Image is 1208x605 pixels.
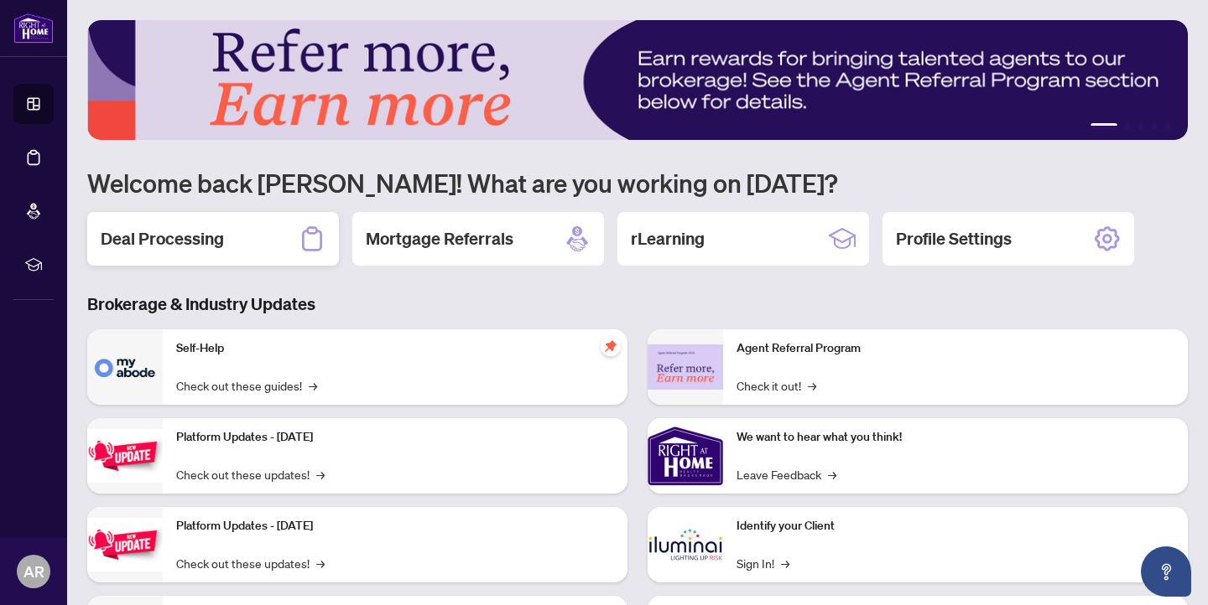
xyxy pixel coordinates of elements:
p: Platform Updates - [DATE] [176,428,614,447]
span: pushpin [601,336,621,356]
a: Check it out!→ [737,376,816,395]
h2: Profile Settings [896,227,1012,251]
span: AR [23,560,44,583]
button: Open asap [1141,546,1191,597]
button: 1 [1091,123,1117,130]
h2: rLearning [631,227,705,251]
img: Platform Updates - July 8, 2025 [87,518,163,571]
span: → [316,554,325,572]
img: We want to hear what you think! [648,418,723,494]
p: We want to hear what you think! [737,428,1174,447]
span: → [828,465,836,483]
h1: Welcome back [PERSON_NAME]! What are you working on [DATE]? [87,167,1188,199]
p: Agent Referral Program [737,339,1174,358]
h2: Deal Processing [101,227,224,251]
img: logo [13,13,54,44]
span: → [781,554,789,572]
p: Platform Updates - [DATE] [176,517,614,535]
p: Identify your Client [737,517,1174,535]
span: → [316,465,325,483]
button: 2 [1124,123,1131,130]
p: Self-Help [176,339,614,358]
span: → [309,376,317,395]
a: Check out these updates!→ [176,465,325,483]
button: 5 [1164,123,1171,130]
span: → [808,376,816,395]
img: Identify your Client [648,507,723,582]
button: 4 [1151,123,1158,130]
img: Slide 0 [87,20,1188,140]
img: Self-Help [87,329,163,405]
img: Platform Updates - July 21, 2025 [87,429,163,482]
a: Leave Feedback→ [737,465,836,483]
a: Check out these guides!→ [176,376,317,395]
a: Sign In!→ [737,554,789,572]
h3: Brokerage & Industry Updates [87,292,1188,316]
a: Check out these updates!→ [176,554,325,572]
img: Agent Referral Program [648,344,723,390]
button: 3 [1138,123,1144,130]
h2: Mortgage Referrals [366,227,513,251]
